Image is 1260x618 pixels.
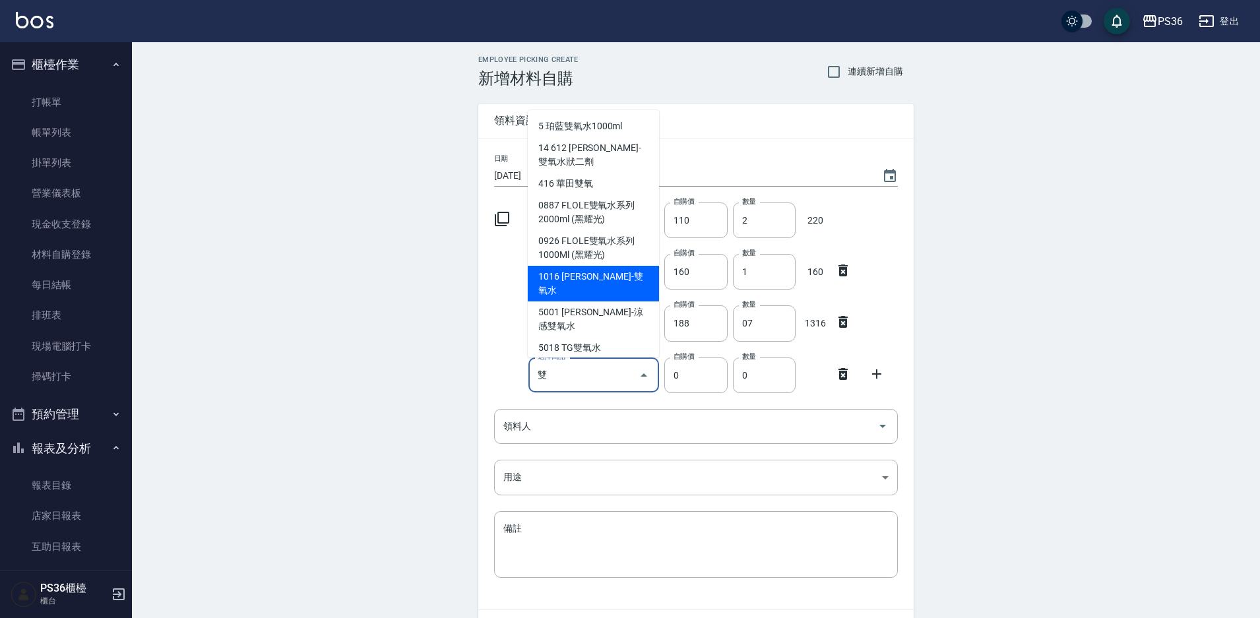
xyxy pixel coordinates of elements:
[494,165,869,187] input: YYYY/MM/DD
[874,160,906,192] button: Choose date, selected date is 2025-10-06
[5,87,127,117] a: 打帳單
[1137,8,1188,35] button: PS36
[742,299,756,309] label: 數量
[674,197,694,206] label: 自購價
[1158,13,1183,30] div: PS36
[5,431,127,466] button: 報表及分析
[5,148,127,178] a: 掛單列表
[742,352,756,361] label: 數量
[5,209,127,239] a: 現金收支登錄
[5,397,127,431] button: 預約管理
[528,301,659,337] li: 5001 [PERSON_NAME]-涼感雙氧水
[674,352,694,361] label: 自購價
[801,214,830,228] p: 220
[5,178,127,208] a: 營業儀表板
[5,361,127,392] a: 掃碼打卡
[742,197,756,206] label: 數量
[5,501,127,531] a: 店家日報表
[801,265,830,279] p: 160
[478,55,579,64] h2: Employee Picking Create
[674,299,694,309] label: 自購價
[872,416,893,437] button: Open
[528,115,659,137] li: 5 珀藍雙氧水1000ml
[11,581,37,607] img: Person
[5,270,127,300] a: 每日結帳
[5,331,127,361] a: 現場電腦打卡
[528,266,659,301] li: 1016 [PERSON_NAME]-雙氧水
[5,562,127,592] a: 互助排行榜
[674,248,694,258] label: 自購價
[494,114,898,127] span: 領料資訊
[528,337,659,359] li: 5018 TG雙氧水
[848,65,903,78] span: 連續新增自購
[16,12,53,28] img: Logo
[633,365,654,386] button: Close
[494,154,508,164] label: 日期
[1193,9,1244,34] button: 登出
[40,595,108,607] p: 櫃台
[528,195,659,230] li: 0887 FLOLE雙氧水系列2000ml (黑耀光)
[5,300,127,330] a: 排班表
[5,532,127,562] a: 互助日報表
[5,239,127,270] a: 材料自購登錄
[528,173,659,195] li: 416 華田雙氧
[478,69,579,88] h3: 新增材料自購
[801,317,830,330] p: 1316
[5,47,127,82] button: 櫃檯作業
[1104,8,1130,34] button: save
[742,248,756,258] label: 數量
[528,137,659,173] li: 14 612 [PERSON_NAME]-雙氧水狀二劑
[5,470,127,501] a: 報表目錄
[40,582,108,595] h5: PS36櫃檯
[5,117,127,148] a: 帳單列表
[528,230,659,266] li: 0926 FLOLE雙氧水系列1000Ml (黑耀光)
